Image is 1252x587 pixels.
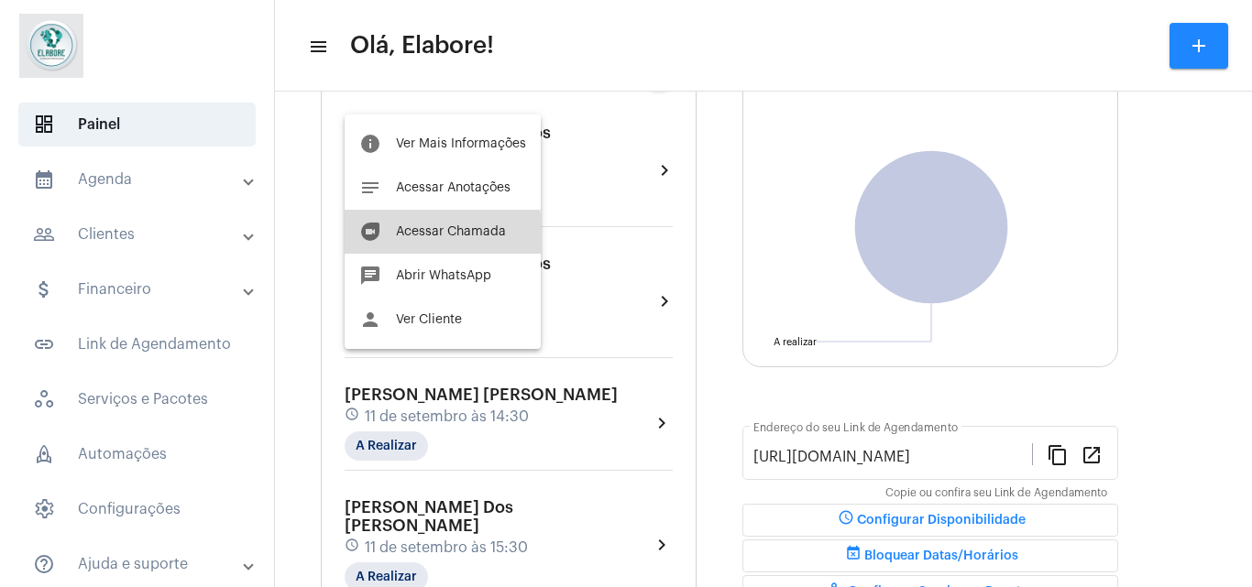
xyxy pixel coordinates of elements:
[359,309,381,331] mat-icon: person
[396,269,491,282] span: Abrir WhatsApp
[396,225,506,238] span: Acessar Chamada
[359,221,381,243] mat-icon: duo
[396,137,526,150] span: Ver Mais Informações
[396,313,462,326] span: Ver Cliente
[359,133,381,155] mat-icon: info
[396,181,511,194] span: Acessar Anotações
[359,265,381,287] mat-icon: chat
[359,177,381,199] mat-icon: notes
